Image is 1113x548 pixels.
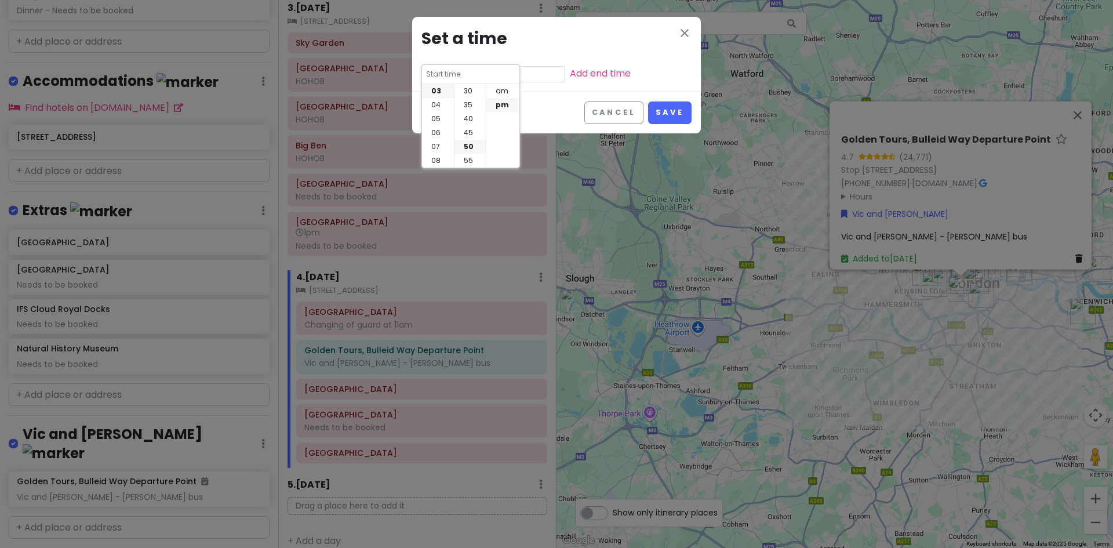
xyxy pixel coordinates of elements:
[422,154,454,168] li: 08
[454,98,486,112] li: 35
[422,126,454,140] li: 06
[454,84,486,98] li: 30
[584,101,643,124] button: Cancel
[486,84,518,98] li: am
[422,112,454,126] li: 05
[422,140,454,154] li: 07
[486,98,518,112] li: pm
[422,84,454,98] li: 03
[678,26,692,40] i: close
[422,98,454,112] li: 04
[454,112,486,126] li: 40
[454,126,486,140] li: 45
[678,26,692,42] button: Close
[454,154,486,168] li: 55
[570,67,631,80] a: Add end time
[648,101,692,124] button: Save
[421,26,692,52] h3: Set a time
[425,68,516,80] input: Start time
[454,140,486,154] li: 50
